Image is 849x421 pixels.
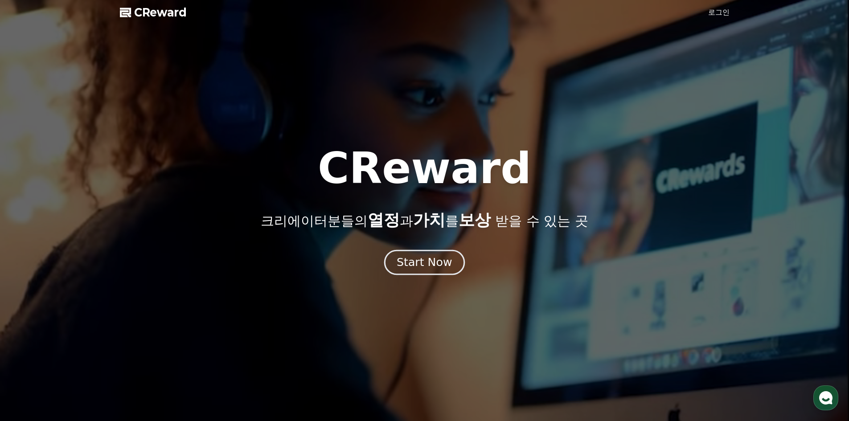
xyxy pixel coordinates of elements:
[459,211,491,229] span: 보상
[386,259,463,268] a: Start Now
[59,282,115,305] a: 대화
[3,282,59,305] a: 홈
[134,5,187,20] span: CReward
[368,211,400,229] span: 열정
[384,249,465,275] button: Start Now
[120,5,187,20] a: CReward
[138,296,148,303] span: 설정
[318,147,531,190] h1: CReward
[115,282,171,305] a: 설정
[708,7,730,18] a: 로그인
[413,211,445,229] span: 가치
[82,296,92,303] span: 대화
[28,296,33,303] span: 홈
[261,211,588,229] p: 크리에이터분들의 과 를 받을 수 있는 곳
[397,255,452,270] div: Start Now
